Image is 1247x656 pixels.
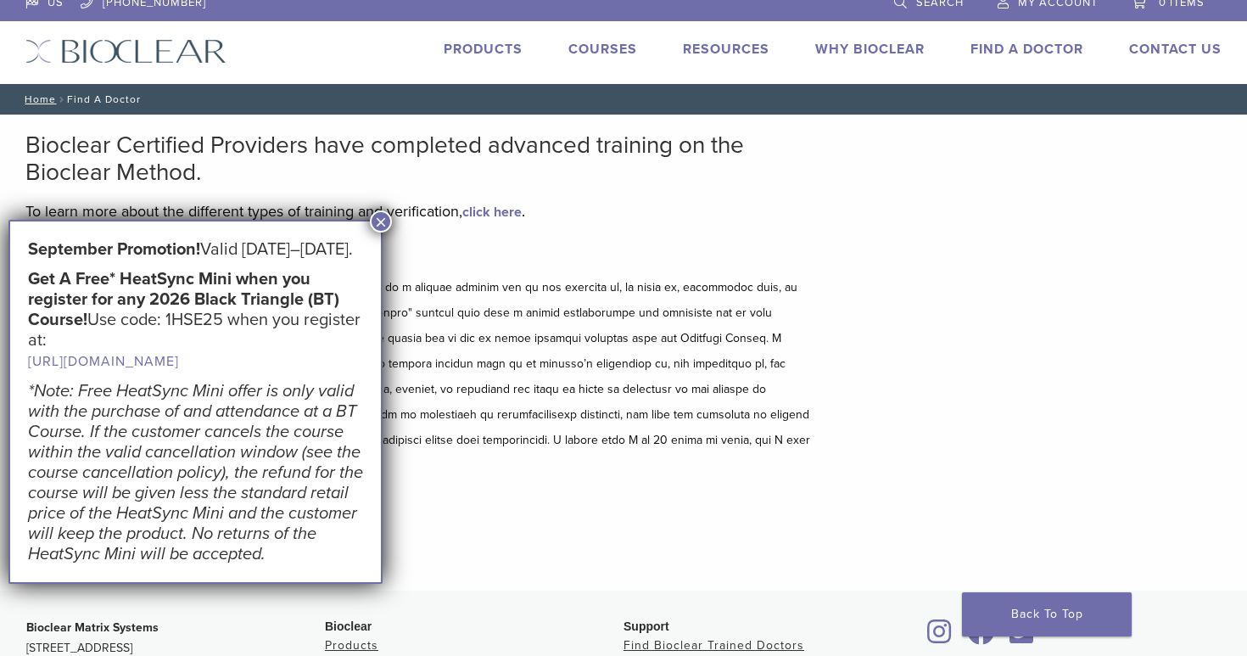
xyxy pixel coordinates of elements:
[25,132,814,186] h2: Bioclear Certified Providers have completed advanced training on the Bioclear Method.
[26,620,159,635] strong: Bioclear Matrix Systems
[970,41,1083,58] a: Find A Doctor
[623,620,669,633] span: Support
[25,39,226,64] img: Bioclear
[325,620,372,633] span: Bioclear
[961,629,1000,646] a: Bioclear
[623,638,804,653] a: Find Bioclear Trained Doctors
[325,638,378,653] a: Products
[462,204,522,221] a: click here
[13,84,1234,115] nav: Find A Doctor
[28,239,363,260] h5: Valid [DATE]–[DATE].
[28,353,179,370] a: [URL][DOMAIN_NAME]
[28,269,363,372] h5: Use code: 1HSE25 when you register at:
[25,275,814,479] p: L ipsumdolor sita con adipisc eli se doeiusmod te Incididu utlaboree do m aliquae adminim ven qu ...
[683,41,769,58] a: Resources
[568,41,637,58] a: Courses
[25,199,814,224] p: To learn more about the different types of training and verification, .
[28,381,363,564] em: *Note: Free HeatSync Mini offer is only valid with the purchase of and attendance at a BT Course....
[56,95,67,104] span: /
[922,629,958,646] a: Bioclear
[20,93,56,105] a: Home
[25,246,814,266] h5: Disclaimer and Release of Liability
[444,41,523,58] a: Products
[370,210,392,233] button: Close
[28,269,339,330] strong: Get A Free* HeatSync Mini when you register for any 2026 Black Triangle (BT) Course!
[1129,41,1222,58] a: Contact Us
[815,41,925,58] a: Why Bioclear
[1004,629,1039,646] a: Bioclear
[28,239,200,260] strong: September Promotion!
[962,592,1132,636] a: Back To Top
